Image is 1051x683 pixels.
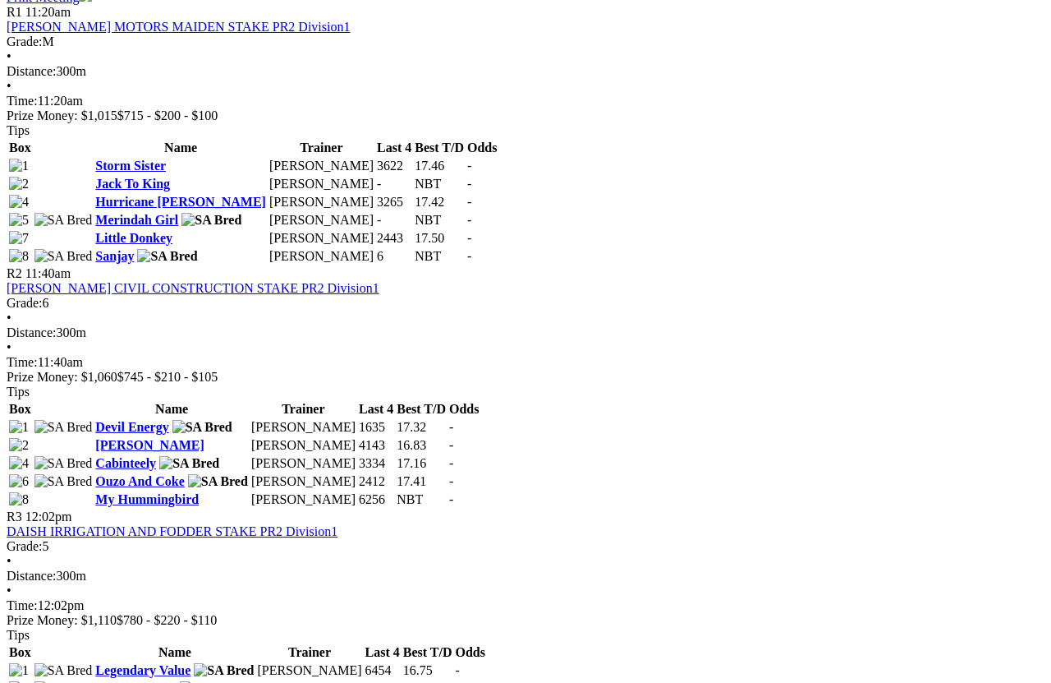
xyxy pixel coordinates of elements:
div: 300m [7,569,1044,584]
a: Jack To King [95,177,170,191]
td: 17.46 [414,158,465,174]
td: 6256 [358,491,394,508]
img: SA Bred [34,213,93,228]
th: Best T/D [396,401,447,418]
span: Time: [7,94,38,108]
td: - [376,176,412,192]
a: Cabinteely [95,456,156,470]
td: 6454 [365,662,401,679]
td: [PERSON_NAME] [250,473,356,490]
div: Prize Money: $1,110 [7,613,1044,628]
img: SA Bred [34,420,93,435]
a: DAISH IRRIGATION AND FODDER STAKE PR2 Division1 [7,524,337,538]
img: SA Bred [188,474,248,489]
span: R3 [7,510,22,524]
span: Box [9,402,31,416]
img: SA Bred [34,663,93,678]
th: Name [94,401,249,418]
span: - [456,663,460,677]
td: [PERSON_NAME] [268,194,374,210]
span: R1 [7,5,22,19]
img: SA Bred [34,474,93,489]
a: Legendary Value [95,663,190,677]
img: SA Bred [159,456,219,471]
span: 11:20am [25,5,71,19]
span: - [449,474,453,488]
td: NBT [414,248,465,265]
td: - [376,212,412,228]
img: SA Bred [172,420,232,435]
img: 2 [9,438,29,453]
img: 5 [9,213,29,228]
td: 3334 [358,455,394,472]
td: 1635 [358,419,394,436]
a: [PERSON_NAME] MOTORS MAIDEN STAKE PR2 Division1 [7,20,350,34]
img: 8 [9,492,29,507]
td: [PERSON_NAME] [250,437,356,454]
img: 6 [9,474,29,489]
img: 2 [9,177,29,192]
span: - [467,249,471,263]
a: Ouzo And Coke [95,474,184,488]
span: • [7,79,11,93]
td: NBT [414,176,465,192]
td: 17.42 [414,194,465,210]
a: Storm Sister [95,159,166,173]
span: 11:40am [25,266,71,280]
div: Prize Money: $1,015 [7,108,1044,123]
td: [PERSON_NAME] [250,419,356,436]
span: Time: [7,355,38,369]
td: 17.16 [396,455,447,472]
div: 5 [7,539,1044,554]
div: 12:02pm [7,598,1044,613]
span: • [7,311,11,325]
img: 4 [9,195,29,210]
th: Best T/D [402,644,453,661]
th: Odds [448,401,480,418]
span: - [449,420,453,434]
span: • [7,49,11,63]
span: Grade: [7,539,43,553]
div: 300m [7,325,1044,340]
a: Merindah Girl [95,213,178,227]
a: Hurricane [PERSON_NAME] [95,195,266,209]
span: - [467,231,471,245]
th: Last 4 [365,644,401,661]
td: [PERSON_NAME] [268,158,374,174]
a: Devil Energy [95,420,168,434]
span: Grade: [7,296,43,310]
td: NBT [396,491,447,508]
a: Sanjay [95,249,134,263]
img: 1 [9,159,29,173]
a: [PERSON_NAME] CIVIL CONSTRUCTION STAKE PR2 Division1 [7,281,379,295]
th: Odds [455,644,486,661]
td: 6 [376,248,412,265]
td: 17.41 [396,473,447,490]
td: [PERSON_NAME] [268,176,374,192]
span: - [467,177,471,191]
span: • [7,340,11,354]
th: Name [94,140,267,156]
a: My Hummingbird [95,492,199,506]
th: Last 4 [376,140,412,156]
th: Last 4 [358,401,394,418]
span: $745 - $210 - $105 [117,370,218,384]
td: [PERSON_NAME] [250,455,356,472]
div: 11:20am [7,94,1044,108]
img: 7 [9,231,29,246]
td: 16.83 [396,437,447,454]
span: Tips [7,628,30,642]
th: Trainer [268,140,374,156]
td: 2412 [358,473,394,490]
td: [PERSON_NAME] [268,230,374,247]
td: 17.50 [414,230,465,247]
th: Odds [466,140,498,156]
span: Distance: [7,64,56,78]
span: - [449,492,453,506]
td: [PERSON_NAME] [250,491,356,508]
img: SA Bred [181,213,241,228]
div: 11:40am [7,355,1044,370]
span: Distance: [7,325,56,339]
img: SA Bred [34,249,93,264]
img: SA Bred [137,249,197,264]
